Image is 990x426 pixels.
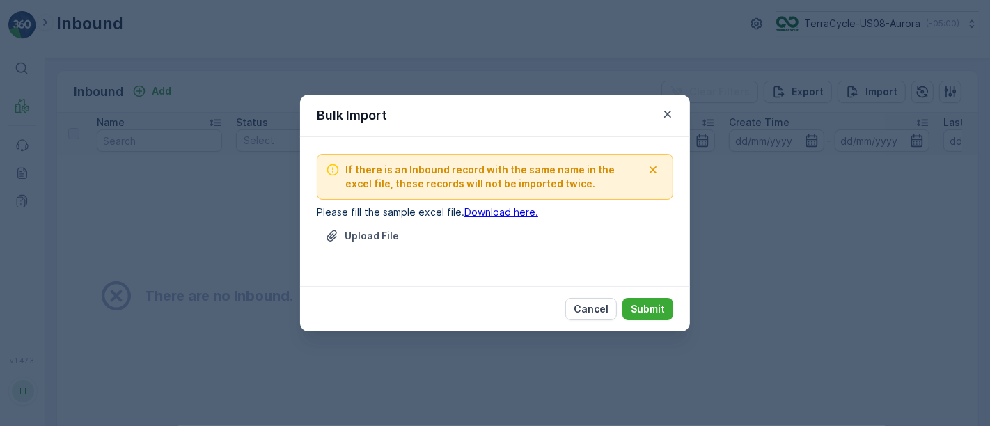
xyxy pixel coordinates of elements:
a: Download here. [464,206,538,218]
span: If there is an Inbound record with the same name in the excel file, these records will not be imp... [345,163,642,191]
p: Cancel [574,302,608,316]
button: Submit [622,298,673,320]
p: Bulk Import [317,106,387,125]
button: Cancel [565,298,617,320]
p: Submit [631,302,665,316]
p: Please fill the sample excel file. [317,205,673,219]
button: Upload File [317,225,407,247]
p: Upload File [345,229,399,243]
